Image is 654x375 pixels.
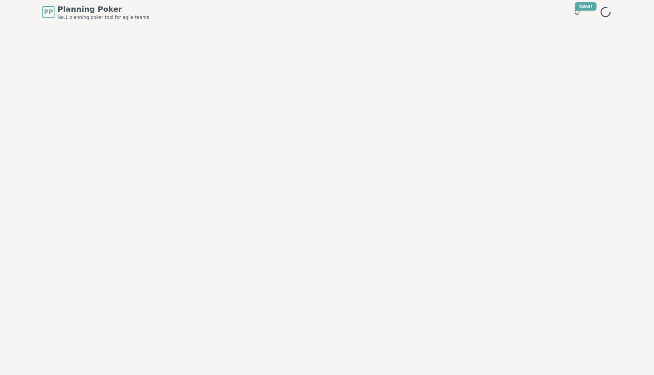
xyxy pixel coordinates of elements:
span: PP [44,8,53,17]
a: PPPlanning PokerNo.1 planning poker tool for agile teams [42,4,149,20]
span: No.1 planning poker tool for agile teams [58,14,149,20]
span: Planning Poker [58,4,149,14]
button: New! [571,5,584,19]
div: New! [575,2,596,11]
